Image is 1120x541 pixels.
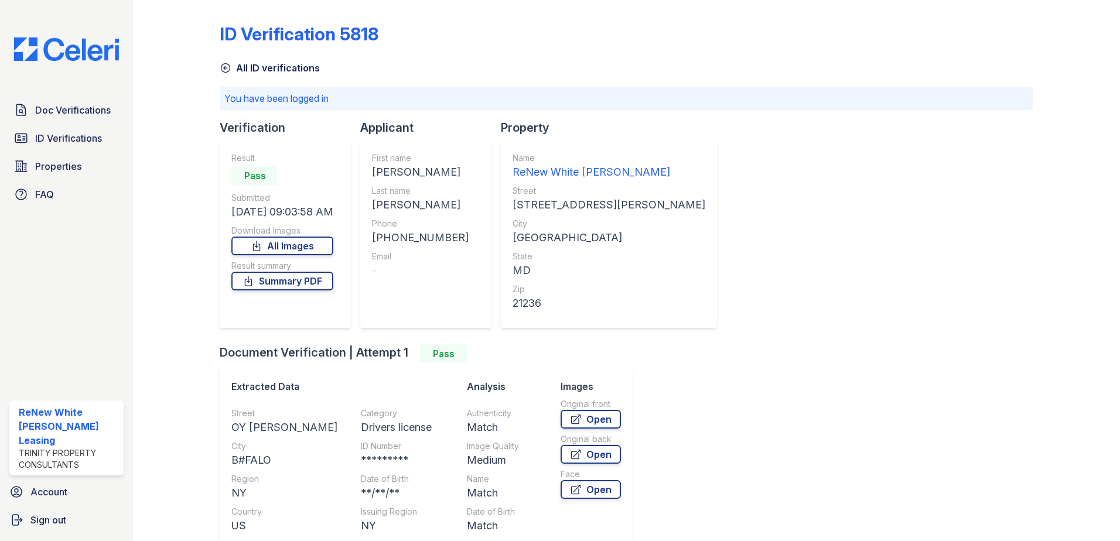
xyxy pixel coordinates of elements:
div: Street [231,408,337,419]
a: Open [561,445,621,464]
div: Region [231,473,337,485]
div: Result summary [231,260,333,272]
div: Match [467,518,561,534]
a: All ID verifications [220,61,320,75]
a: Sign out [5,508,128,532]
span: FAQ [35,187,54,201]
a: Doc Verifications [9,98,124,122]
div: Date of Birth [467,506,561,518]
div: [STREET_ADDRESS][PERSON_NAME] [513,197,705,213]
div: Street [513,185,705,197]
div: Trinity Property Consultants [19,447,119,471]
div: NY [231,485,337,501]
div: Drivers license [361,419,432,436]
a: Account [5,480,128,504]
div: Pass [231,166,278,185]
div: Date of Birth [361,473,432,485]
div: Applicant [360,119,501,136]
div: City [231,440,337,452]
div: Submitted [231,192,333,204]
a: Open [561,480,621,499]
div: Email [372,251,469,262]
div: Name [513,152,705,164]
div: ID Verification 5818 [220,23,378,44]
a: ID Verifications [9,126,124,150]
div: Last name [372,185,469,197]
div: Result [231,152,333,164]
a: All Images [231,237,333,255]
a: Properties [9,155,124,178]
div: Match [467,485,561,501]
div: - [372,262,469,279]
div: Medium [467,452,561,468]
p: You have been logged in [224,91,1029,105]
img: CE_Logo_Blue-a8612792a0a2168367f1c8372b55b34899dd931a85d93a1a3d3e32e68fde9ad4.png [5,37,128,61]
div: ID Number [361,440,432,452]
div: [PERSON_NAME] [372,197,469,213]
div: Images [561,379,621,393]
div: B#FALO [231,452,337,468]
div: City [513,218,705,230]
div: 21236 [513,295,705,311]
a: Open [561,410,621,429]
a: Name ReNew White [PERSON_NAME] [513,152,705,180]
div: Original front [561,398,621,410]
div: Verification [220,119,360,136]
div: [GEOGRAPHIC_DATA] [513,230,705,246]
div: Extracted Data [231,379,455,393]
div: Name [467,473,561,485]
div: US [231,518,337,534]
div: Pass [420,344,467,363]
div: Zip [513,283,705,295]
div: ReNew White [PERSON_NAME] Leasing [19,405,119,447]
div: Phone [372,218,469,230]
a: Summary PDF [231,272,333,290]
div: [PERSON_NAME] [372,164,469,180]
div: Download Images [231,225,333,237]
div: [DATE] 09:03:58 AM [231,204,333,220]
span: Properties [35,159,81,173]
div: OY [PERSON_NAME] [231,419,337,436]
div: First name [372,152,469,164]
span: ID Verifications [35,131,102,145]
div: Category [361,408,432,419]
div: Image Quality [467,440,561,452]
span: Account [30,485,67,499]
div: Document Verification | Attempt 1 [220,344,642,363]
div: NY [361,518,432,534]
div: Match [467,419,561,436]
div: Country [231,506,337,518]
div: State [513,251,705,262]
div: Original back [561,433,621,445]
div: Authenticity [467,408,561,419]
div: Analysis [467,379,561,393]
div: Property [501,119,726,136]
span: Doc Verifications [35,103,111,117]
div: ReNew White [PERSON_NAME] [513,164,705,180]
a: FAQ [9,183,124,206]
div: [PHONE_NUMBER] [372,230,469,246]
div: Face [561,468,621,480]
div: Issuing Region [361,506,432,518]
span: Sign out [30,513,66,527]
div: MD [513,262,705,279]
